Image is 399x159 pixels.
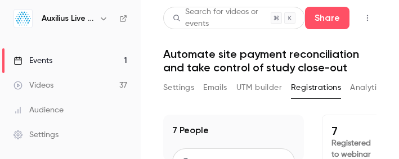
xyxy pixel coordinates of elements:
[14,55,52,66] div: Events
[331,124,371,138] p: 7
[350,79,385,97] button: Analytics
[14,80,53,91] div: Videos
[14,105,64,116] div: Audience
[173,6,271,30] div: Search for videos or events
[305,7,349,29] button: Share
[163,47,376,74] h1: Automate site payment reconciliation and take control of study close-out
[42,13,95,24] h6: Auxilius Live Sessions
[203,79,227,97] button: Emails
[14,10,32,28] img: Auxilius Live Sessions
[172,124,209,137] h1: 7 People
[14,129,59,140] div: Settings
[163,79,194,97] button: Settings
[291,79,341,97] button: Registrations
[236,79,282,97] button: UTM builder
